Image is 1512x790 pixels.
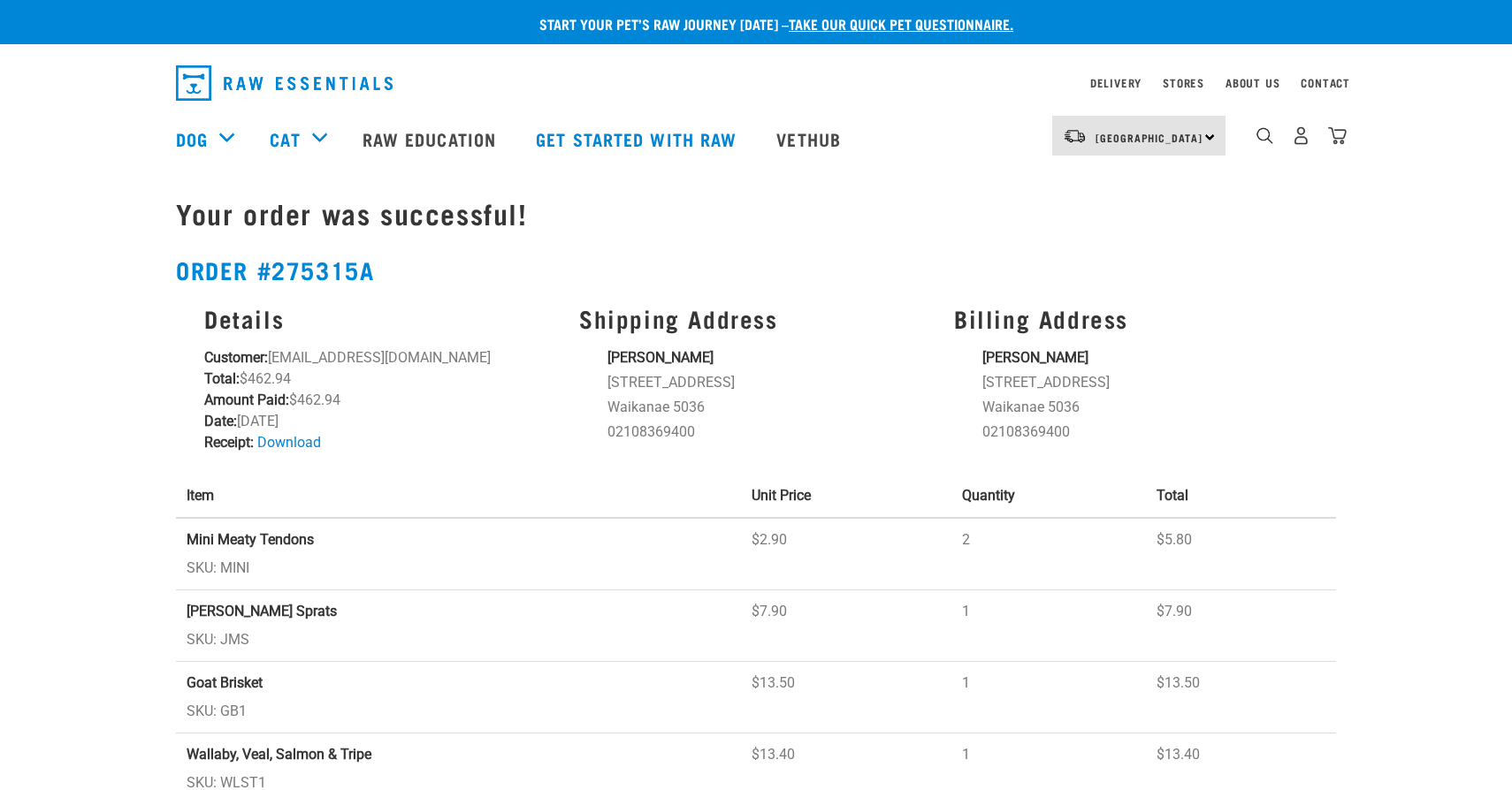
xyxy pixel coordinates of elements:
strong: Customer: [204,349,268,366]
th: Unit Price [741,475,951,518]
td: 2 [951,518,1146,590]
li: 02108369400 [982,422,1308,443]
a: About Us [1226,80,1279,86]
td: $5.80 [1146,518,1336,590]
li: [STREET_ADDRESS] [982,372,1308,393]
nav: dropdown navigation [162,58,1350,108]
h3: Billing Address [954,305,1308,332]
td: SKU: JMS [176,590,741,662]
a: take our quick pet questionnaire. [789,19,1013,27]
strong: Receipt: [204,434,254,451]
strong: Mini Meaty Tendons [187,531,314,548]
h3: Shipping Address [579,305,933,332]
th: Total [1146,475,1336,518]
li: Waikanae 5036 [607,397,933,418]
a: Vethub [759,103,863,174]
img: user.png [1292,126,1310,145]
a: Contact [1301,80,1350,86]
a: Cat [270,125,300,152]
img: home-icon-1@2x.png [1256,127,1273,144]
img: Raw Essentials Logo [176,65,393,101]
img: home-icon@2x.png [1328,126,1347,145]
strong: Amount Paid: [204,391,289,408]
td: SKU: MINI [176,518,741,590]
a: Dog [176,125,208,152]
li: [STREET_ADDRESS] [607,372,933,393]
th: Quantity [951,475,1146,518]
strong: Wallaby, Veal, Salmon & Tripe [187,746,371,763]
th: Item [176,475,741,518]
td: 1 [951,590,1146,662]
li: 02108369400 [607,422,933,443]
li: Waikanae 5036 [982,397,1308,418]
img: van-moving.png [1063,128,1087,144]
td: $7.90 [1146,590,1336,662]
span: [GEOGRAPHIC_DATA] [1096,134,1203,141]
strong: Date: [204,413,237,429]
strong: [PERSON_NAME] Sprats [187,603,337,619]
strong: [PERSON_NAME] [607,349,714,366]
td: SKU: GB1 [176,662,741,733]
a: Get started with Raw [518,103,759,174]
a: Delivery [1090,80,1142,86]
h3: Details [204,305,558,332]
h1: Your order was successful! [176,197,1336,229]
strong: Goat Brisket [187,674,263,691]
strong: [PERSON_NAME] [982,349,1088,366]
a: Raw Education [345,103,518,174]
div: [EMAIL_ADDRESS][DOMAIN_NAME] $462.94 $462.94 [DATE] [194,294,569,465]
h2: Order #275315a [176,256,1336,284]
a: Download [257,434,321,451]
td: 1 [951,662,1146,733]
td: $13.50 [741,662,951,733]
a: Stores [1163,80,1204,86]
strong: Total: [204,370,240,387]
td: $13.50 [1146,662,1336,733]
td: $2.90 [741,518,951,590]
td: $7.90 [741,590,951,662]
